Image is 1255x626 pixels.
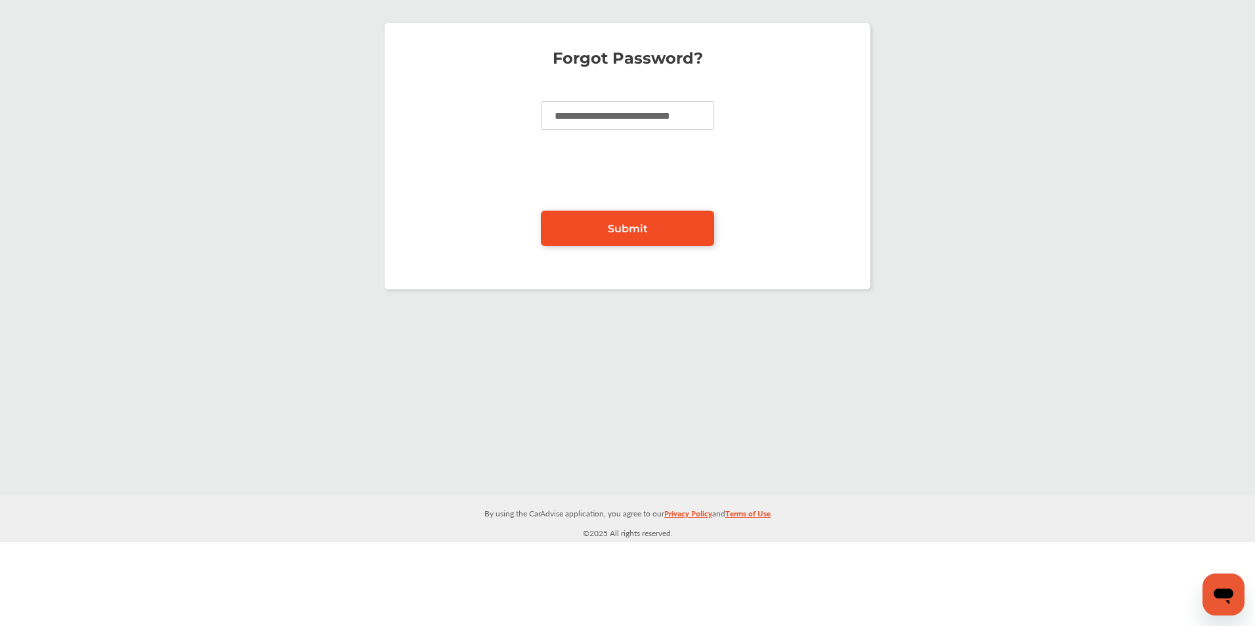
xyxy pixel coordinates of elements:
[541,211,714,246] a: Submit
[528,150,727,201] iframe: reCAPTCHA
[725,506,771,526] a: Terms of Use
[664,506,712,526] a: Privacy Policy
[398,52,857,65] p: Forgot Password?
[1202,574,1244,616] iframe: Button to launch messaging window
[608,222,648,235] span: Submit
